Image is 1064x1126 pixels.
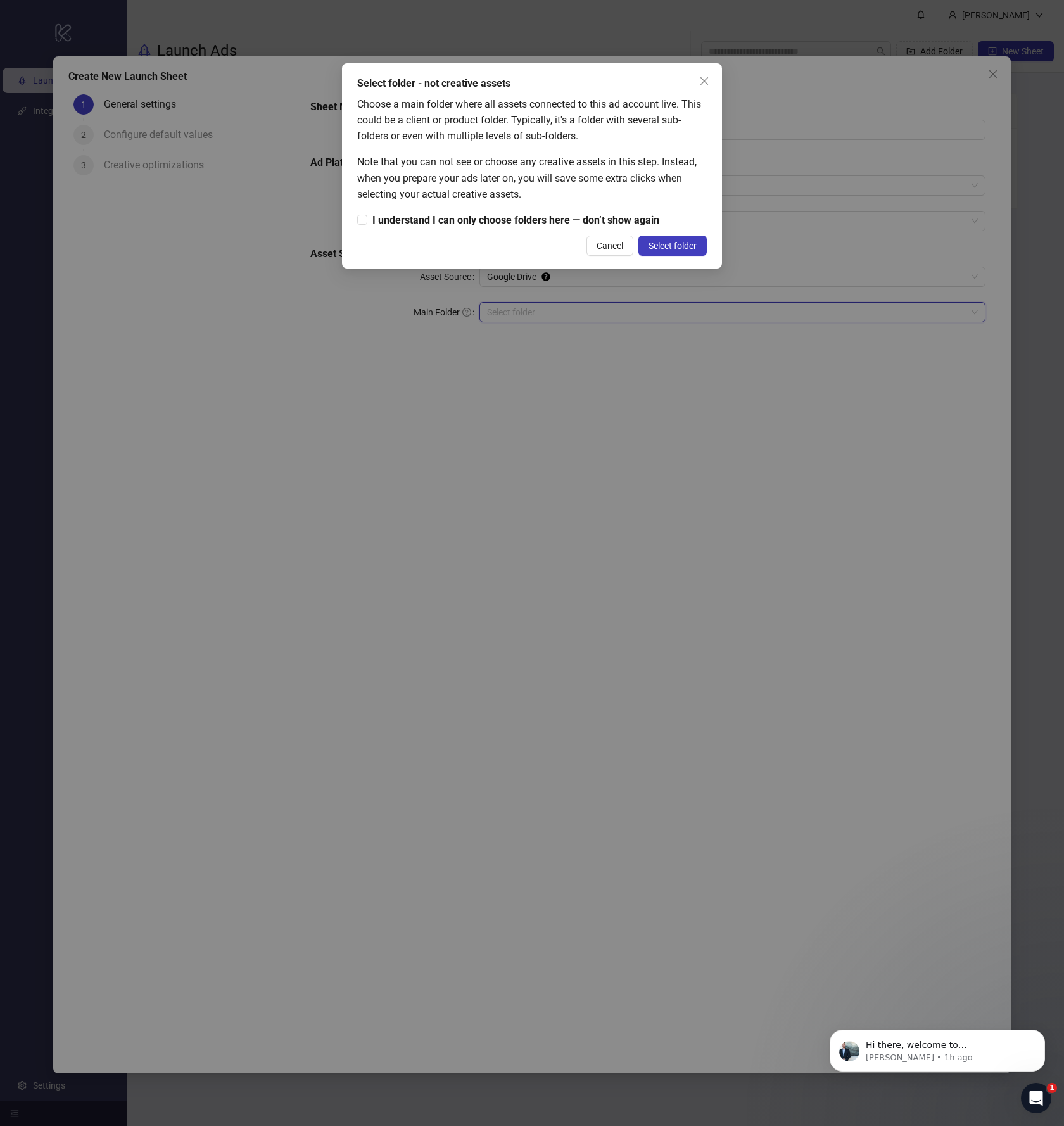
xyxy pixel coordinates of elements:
[699,76,709,86] span: close
[811,1003,1064,1092] iframe: Intercom notifications message
[357,76,707,91] div: Select folder - not creative assets
[638,236,707,256] button: Select folder
[649,241,697,251] span: Select folder
[357,154,707,201] div: Note that you can not see or choose any creative assets in this step. Instead, when you prepare y...
[367,212,664,228] span: I understand I can only choose folders here — don’t show again
[1047,1083,1057,1093] span: 1
[357,96,707,144] div: Choose a main folder where all assets connected to this ad account live. This could be a client o...
[586,236,633,256] button: Cancel
[1021,1083,1051,1113] iframe: Intercom live chat
[694,71,714,91] button: Close
[597,241,623,251] span: Cancel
